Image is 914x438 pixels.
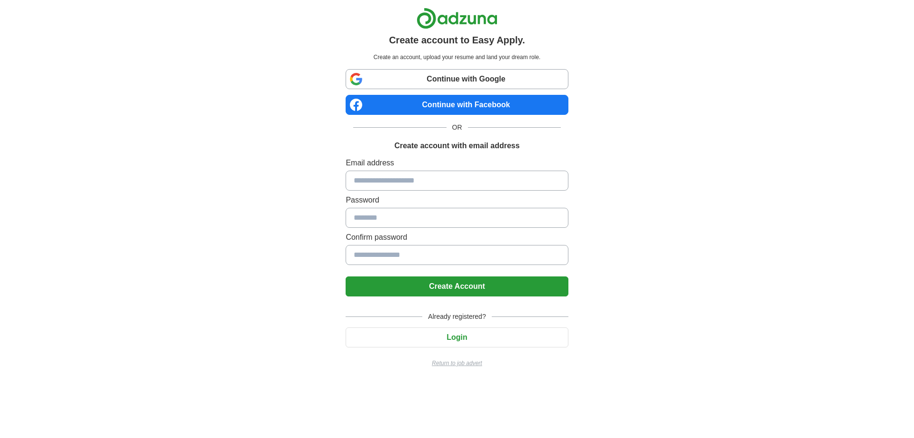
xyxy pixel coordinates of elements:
span: OR [447,122,468,132]
p: Create an account, upload your resume and land your dream role. [348,53,566,61]
img: Adzuna logo [417,8,497,29]
button: Create Account [346,276,568,296]
h1: Create account to Easy Apply. [389,33,525,47]
a: Continue with Google [346,69,568,89]
span: Already registered? [422,312,491,322]
a: Continue with Facebook [346,95,568,115]
a: Return to job advert [346,359,568,367]
a: Login [346,333,568,341]
label: Email address [346,157,568,169]
label: Password [346,194,568,206]
h1: Create account with email address [394,140,519,152]
button: Login [346,327,568,347]
label: Confirm password [346,232,568,243]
